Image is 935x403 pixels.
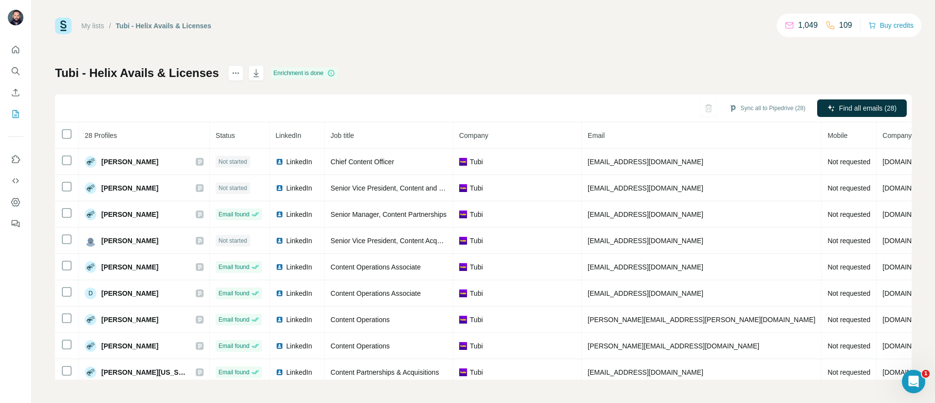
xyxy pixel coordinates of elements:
img: LinkedIn logo [276,158,283,166]
button: Search [8,62,23,80]
span: Not requested [827,342,870,350]
span: LinkedIn [286,315,312,325]
img: Avatar [85,340,96,352]
img: company-logo [459,342,467,350]
span: Email found [219,342,249,350]
span: Not requested [827,237,870,245]
span: Not started [219,236,247,245]
div: Enrichment is done [271,67,338,79]
img: company-logo [459,263,467,271]
span: Not requested [827,289,870,297]
span: Senior Vice President, Content and Creative Operations [331,184,500,192]
img: Avatar [85,209,96,220]
span: Email found [219,368,249,377]
a: My lists [81,22,104,30]
button: Buy credits [868,19,914,32]
span: LinkedIn [286,210,312,219]
span: Company [459,132,488,139]
span: [EMAIL_ADDRESS][DOMAIN_NAME] [588,158,703,166]
span: Chief Content Officer [331,158,394,166]
span: Content Operations [331,316,390,324]
span: Not requested [827,211,870,218]
img: LinkedIn logo [276,289,283,297]
img: company-logo [459,184,467,192]
span: [PERSON_NAME] [101,262,158,272]
span: [PERSON_NAME][US_STATE] [101,367,186,377]
span: Not requested [827,263,870,271]
span: [PERSON_NAME] [101,288,158,298]
span: Not requested [827,368,870,376]
div: D [85,288,96,299]
span: Content Operations [331,342,390,350]
span: [PERSON_NAME] [101,315,158,325]
button: Feedback [8,215,23,232]
span: LinkedIn [286,236,312,246]
span: [EMAIL_ADDRESS][DOMAIN_NAME] [588,184,703,192]
button: Sync all to Pipedrive (28) [722,101,812,115]
p: 109 [839,19,852,31]
span: Tubi [470,210,483,219]
li: / [109,21,111,31]
img: Avatar [85,366,96,378]
button: Find all emails (28) [817,99,907,117]
img: company-logo [459,368,467,376]
img: company-logo [459,237,467,245]
span: [PERSON_NAME] [101,341,158,351]
img: company-logo [459,158,467,166]
button: Dashboard [8,193,23,211]
span: Tubi [470,183,483,193]
img: company-logo [459,289,467,297]
span: [PERSON_NAME] [101,183,158,193]
span: Content Operations Associate [331,289,421,297]
span: LinkedIn [286,367,312,377]
span: [PERSON_NAME][EMAIL_ADDRESS][DOMAIN_NAME] [588,342,759,350]
span: [PERSON_NAME] [101,210,158,219]
span: Tubi [470,262,483,272]
span: Not started [219,157,247,166]
p: 1,049 [798,19,818,31]
img: LinkedIn logo [276,316,283,324]
span: Tubi [470,367,483,377]
button: My lists [8,105,23,123]
span: [EMAIL_ADDRESS][DOMAIN_NAME] [588,289,703,297]
img: LinkedIn logo [276,368,283,376]
span: Not started [219,184,247,192]
button: Use Surfe API [8,172,23,190]
iframe: Intercom live chat [902,370,925,393]
img: Avatar [85,235,96,247]
span: Senior Vice President, Content Acquisitions and Partnerships [331,237,515,245]
span: Email found [219,210,249,219]
span: Content Operations Associate [331,263,421,271]
span: Content Partnerships & Acquisitions [331,368,439,376]
img: Avatar [85,182,96,194]
span: Job title [331,132,354,139]
div: Tubi - Helix Avails & Licenses [116,21,211,31]
span: 1 [922,370,930,378]
img: Avatar [85,261,96,273]
span: [EMAIL_ADDRESS][DOMAIN_NAME] [588,211,703,218]
span: [PERSON_NAME] [101,157,158,167]
button: Enrich CSV [8,84,23,101]
img: Avatar [85,156,96,168]
span: Tubi [470,315,483,325]
span: Tubi [470,341,483,351]
span: Tubi [470,157,483,167]
span: Status [216,132,235,139]
span: Not requested [827,158,870,166]
h1: Tubi - Helix Avails & Licenses [55,65,219,81]
span: Tubi [470,236,483,246]
img: LinkedIn logo [276,211,283,218]
button: Quick start [8,41,23,58]
span: [EMAIL_ADDRESS][DOMAIN_NAME] [588,263,703,271]
span: [EMAIL_ADDRESS][DOMAIN_NAME] [588,237,703,245]
span: Email found [219,289,249,298]
span: Email found [219,315,249,324]
span: 28 Profiles [85,132,117,139]
span: [PERSON_NAME] [101,236,158,246]
button: actions [228,65,243,81]
span: Mobile [827,132,847,139]
span: LinkedIn [286,262,312,272]
span: Email found [219,263,249,271]
img: Avatar [8,10,23,25]
img: LinkedIn logo [276,237,283,245]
